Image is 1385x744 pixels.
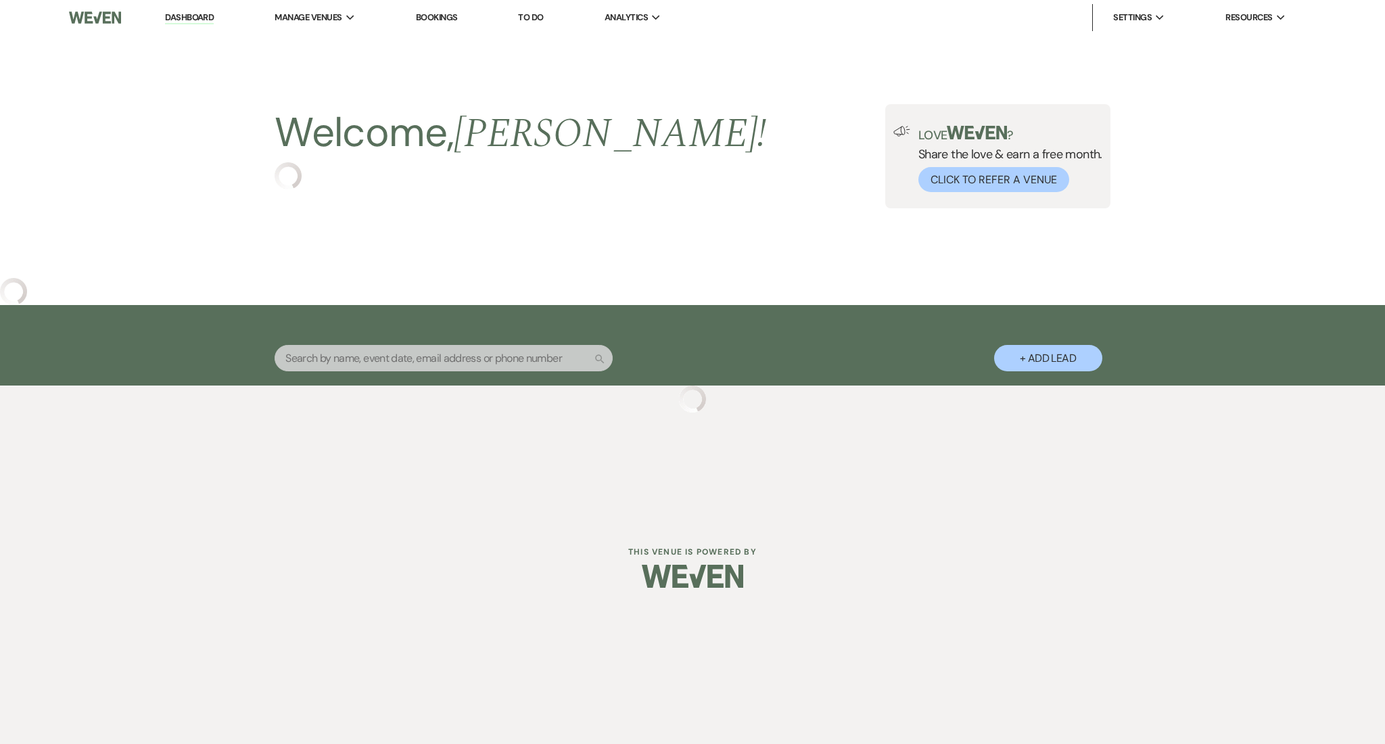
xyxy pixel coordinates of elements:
[275,345,613,371] input: Search by name, event date, email address or phone number
[518,11,543,23] a: To Do
[275,162,302,189] img: loading spinner
[165,11,214,24] a: Dashboard
[994,345,1102,371] button: + Add Lead
[918,126,1102,141] p: Love ?
[1225,11,1272,24] span: Resources
[679,386,706,413] img: loading spinner
[69,3,121,32] img: Weven Logo
[947,126,1007,139] img: weven-logo-green.svg
[1113,11,1152,24] span: Settings
[454,103,766,165] span: [PERSON_NAME] !
[642,553,743,600] img: Weven Logo
[416,11,458,23] a: Bookings
[275,104,766,162] h2: Welcome,
[605,11,648,24] span: Analytics
[918,167,1069,192] button: Click to Refer a Venue
[893,126,910,137] img: loud-speaker-illustration.svg
[275,11,342,24] span: Manage Venues
[910,126,1102,192] div: Share the love & earn a free month.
